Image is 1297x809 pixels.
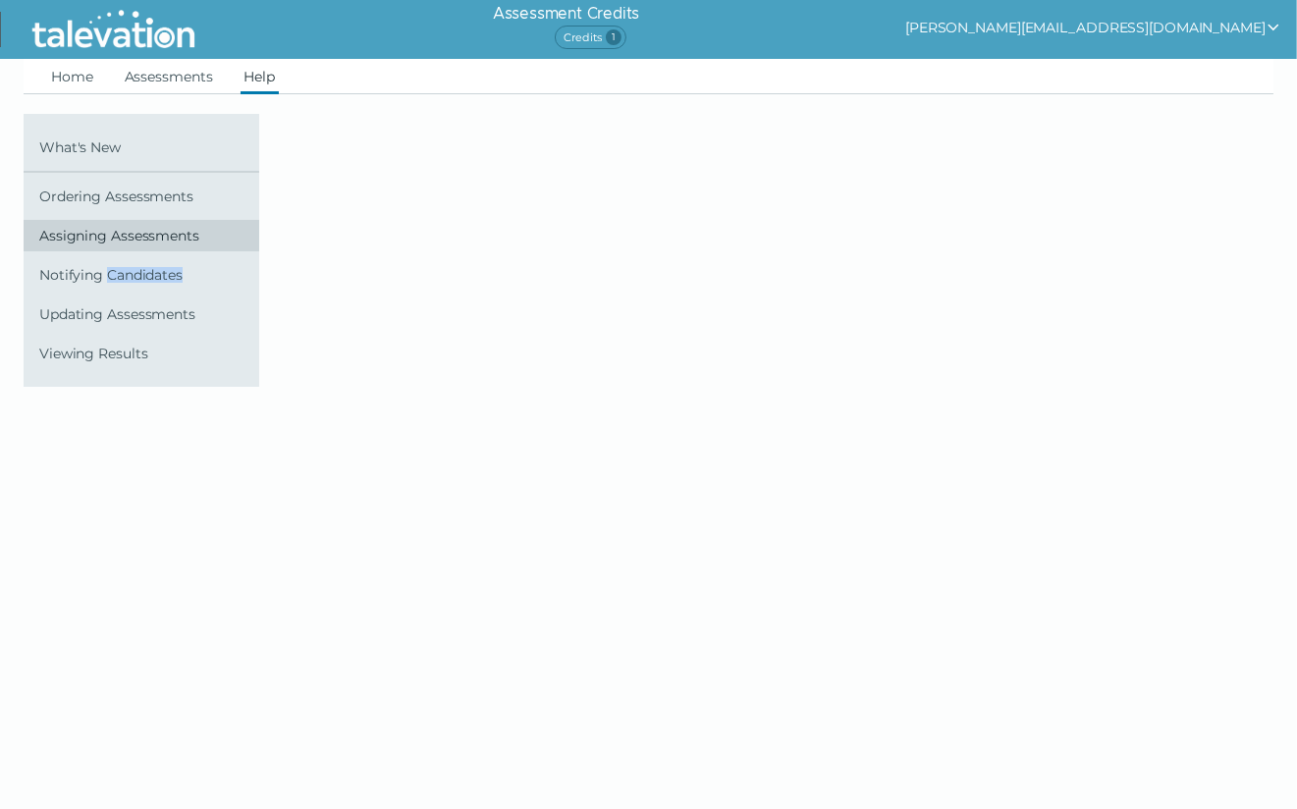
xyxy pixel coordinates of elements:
span: Assigning Assessments [39,228,251,243]
span: 1 [606,29,621,45]
span: Updating Assessments [39,306,251,322]
span: Viewing Results [39,346,251,361]
a: Assessments [121,59,217,94]
span: What's New [39,139,251,155]
button: show user actions [905,16,1281,39]
a: Home [47,59,97,94]
h6: Assessment Credits [493,2,639,26]
img: Talevation_Logo_Transparent_white.png [24,5,203,54]
a: Help [241,59,280,94]
span: Ordering Assessments [39,189,251,204]
span: Notifying Candidates [39,267,251,283]
span: Credits [555,26,626,49]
